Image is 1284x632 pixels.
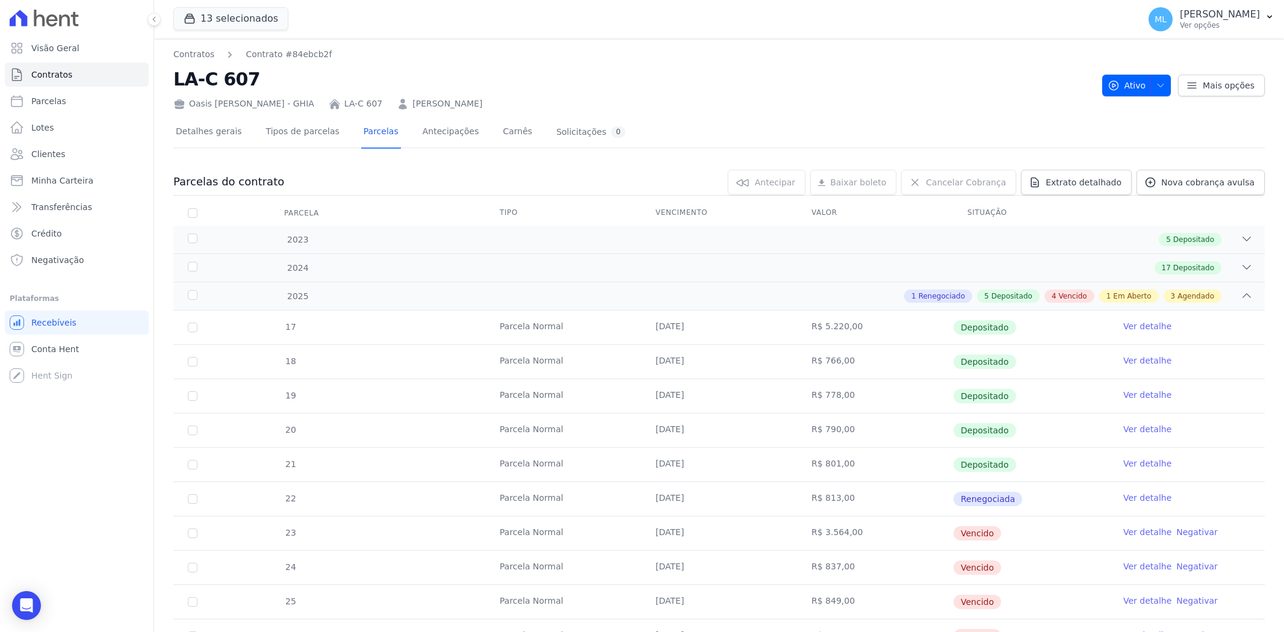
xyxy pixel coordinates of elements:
td: R$ 3.564,00 [797,516,953,550]
span: 24 [284,562,296,572]
a: Carnês [500,117,535,149]
span: Contratos [31,69,72,81]
a: Parcelas [361,117,401,149]
td: [DATE] [641,448,797,482]
span: Vencido [1059,291,1087,302]
span: 2023 [287,234,309,246]
th: Valor [797,200,953,226]
td: Parcela Normal [485,516,641,550]
td: Parcela Normal [485,311,641,344]
span: Transferências [31,201,92,213]
span: Vencido [954,595,1001,609]
td: R$ 778,00 [797,379,953,413]
input: Só é possível selecionar pagamentos em aberto [188,494,197,504]
a: Mais opções [1178,75,1265,96]
span: Renegociada [954,492,1022,506]
a: Ver detalhe [1123,389,1171,401]
a: Ver detalhe [1123,526,1171,538]
span: Em Aberto [1113,291,1151,302]
span: Depositado [954,355,1016,369]
span: 2024 [287,262,309,274]
span: 25 [284,596,296,606]
a: Detalhes gerais [173,117,244,149]
th: Tipo [485,200,641,226]
span: 18 [284,356,296,366]
span: 20 [284,425,296,435]
span: ML [1155,15,1167,23]
span: Negativação [31,254,84,266]
input: Só é possível selecionar pagamentos em aberto [188,391,197,401]
a: Negativação [5,248,149,272]
td: [DATE] [641,311,797,344]
span: Depositado [1173,262,1214,273]
td: Parcela Normal [485,379,641,413]
td: R$ 849,00 [797,585,953,619]
nav: Breadcrumb [173,48,1093,61]
span: Recebíveis [31,317,76,329]
td: [DATE] [641,516,797,550]
td: R$ 813,00 [797,482,953,516]
td: R$ 837,00 [797,551,953,584]
span: 5 [984,291,989,302]
a: Antecipações [420,117,482,149]
a: Visão Geral [5,36,149,60]
span: 17 [1162,262,1171,273]
input: Só é possível selecionar pagamentos em aberto [188,323,197,332]
td: R$ 801,00 [797,448,953,482]
a: Ver detalhe [1123,457,1171,469]
span: Depositado [954,389,1016,403]
td: Parcela Normal [485,345,641,379]
span: 1 [911,291,916,302]
a: Clientes [5,142,149,166]
input: default [188,597,197,607]
th: Situação [953,200,1109,226]
p: [PERSON_NAME] [1180,8,1260,20]
button: 13 selecionados [173,7,288,30]
span: Nova cobrança avulsa [1161,176,1255,188]
td: Parcela Normal [485,585,641,619]
td: [DATE] [641,482,797,516]
a: Ver detalhe [1123,320,1171,332]
td: Parcela Normal [485,414,641,447]
span: Clientes [31,148,65,160]
p: Ver opções [1180,20,1260,30]
td: Parcela Normal [485,482,641,516]
a: Crédito [5,222,149,246]
td: [DATE] [641,551,797,584]
nav: Breadcrumb [173,48,332,61]
span: 19 [284,391,296,400]
a: Contratos [5,63,149,87]
span: Minha Carteira [31,175,93,187]
td: R$ 5.220,00 [797,311,953,344]
td: [DATE] [641,414,797,447]
span: Depositado [954,423,1016,438]
span: Visão Geral [31,42,79,54]
input: default [188,563,197,572]
span: Depositado [1173,234,1214,245]
div: Oasis [PERSON_NAME] - GHIA [173,98,314,110]
span: 23 [284,528,296,538]
span: Conta Hent [31,343,79,355]
td: [DATE] [641,379,797,413]
a: Minha Carteira [5,169,149,193]
span: Parcelas [31,95,66,107]
a: Recebíveis [5,311,149,335]
button: Ativo [1102,75,1171,96]
td: Parcela Normal [485,551,641,584]
td: [DATE] [641,345,797,379]
a: Negativar [1176,596,1218,606]
span: 5 [1166,234,1171,245]
span: Renegociado [919,291,965,302]
a: Ver detalhe [1123,423,1171,435]
div: Solicitações [556,126,625,138]
h2: LA-C 607 [173,66,1093,93]
span: Crédito [31,228,62,240]
a: Negativar [1176,562,1218,571]
td: Parcela Normal [485,448,641,482]
a: Nova cobrança avulsa [1137,170,1265,195]
div: Plataformas [10,291,144,306]
span: Vencido [954,560,1001,575]
a: Transferências [5,195,149,219]
th: Vencimento [641,200,797,226]
span: Agendado [1177,291,1214,302]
